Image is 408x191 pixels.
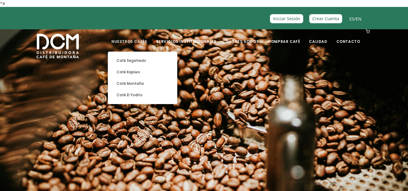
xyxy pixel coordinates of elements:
a: Contacto [333,30,364,44]
a: Comprar Café [264,30,304,44]
a: Servicios Institucionales [153,30,220,44]
a: Crear Cuenta [309,14,342,23]
a: Nuestros Cafés [108,30,151,44]
a: Café El Yodito [111,89,174,101]
a: ES [349,16,354,22]
a: Iniciar Sesión [270,14,303,23]
a: Café Kapiwo [111,66,174,78]
a: Café Montaña [111,78,174,89]
a: Café Segafredo [111,55,174,66]
span: / [349,15,361,22]
a: Calidad [305,30,331,44]
a: EN [356,16,361,22]
a: Quiénes Somos [222,30,262,44]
